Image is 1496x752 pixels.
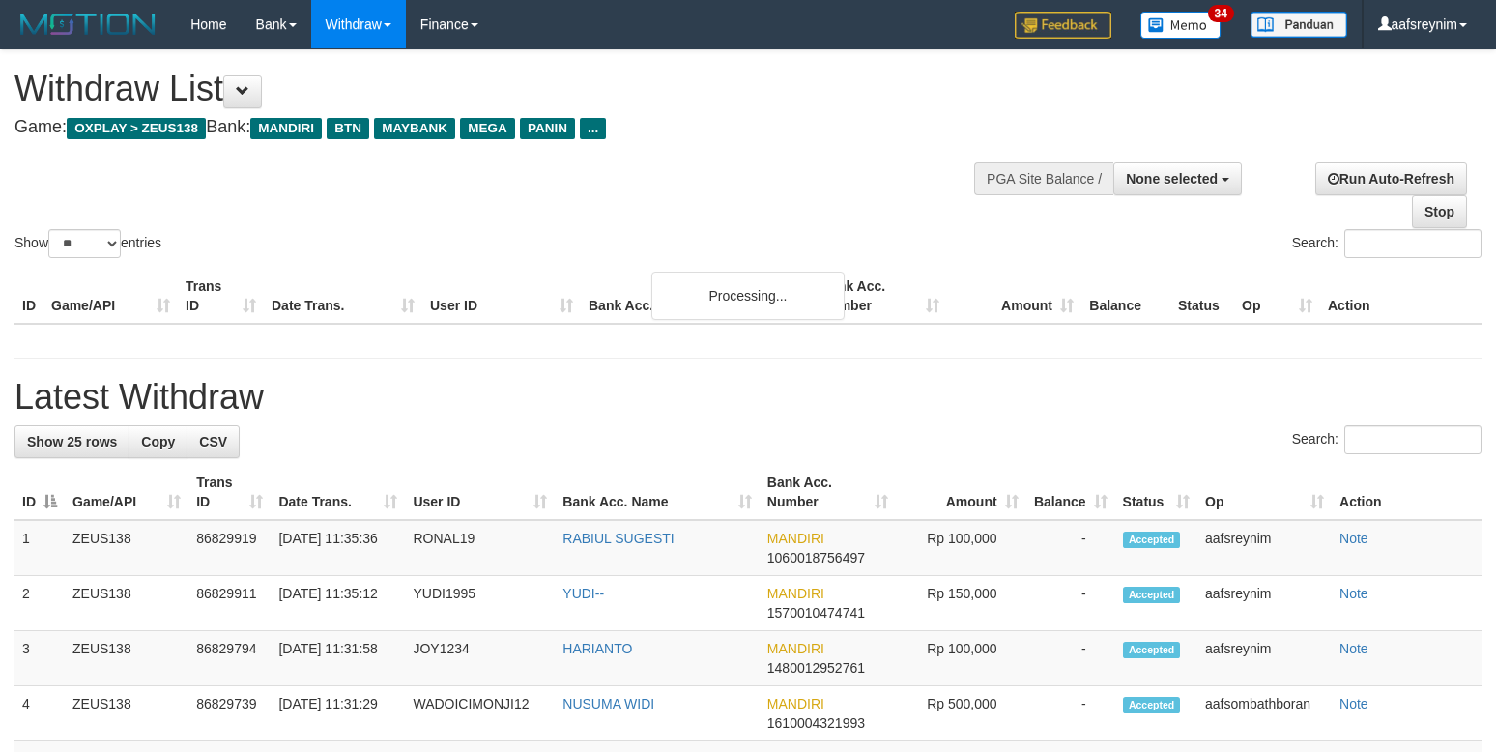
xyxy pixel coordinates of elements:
td: 1 [14,520,65,576]
td: - [1026,576,1115,631]
td: - [1026,686,1115,741]
td: Rp 150,000 [896,576,1026,631]
span: MANDIRI [250,118,322,139]
span: MEGA [460,118,515,139]
a: Show 25 rows [14,425,129,458]
a: Stop [1412,195,1467,228]
span: Accepted [1123,697,1181,713]
a: Note [1339,696,1368,711]
span: MANDIRI [767,641,824,656]
span: Copy 1570010474741 to clipboard [767,605,865,621]
a: Run Auto-Refresh [1315,162,1467,195]
th: Status [1170,269,1234,324]
div: Processing... [651,272,845,320]
td: aafsreynim [1197,520,1332,576]
th: Date Trans. [264,269,422,324]
h4: Game: Bank: [14,118,978,137]
a: YUDI-- [562,586,604,601]
td: aafsombathboran [1197,686,1332,741]
td: ZEUS138 [65,520,188,576]
img: Button%20Memo.svg [1140,12,1222,39]
th: Op: activate to sort column ascending [1197,465,1332,520]
td: 86829919 [188,520,271,576]
th: ID [14,269,43,324]
td: 3 [14,631,65,686]
div: PGA Site Balance / [974,162,1113,195]
a: Copy [129,425,187,458]
label: Show entries [14,229,161,258]
span: Show 25 rows [27,434,117,449]
td: - [1026,631,1115,686]
span: BTN [327,118,369,139]
td: Rp 100,000 [896,631,1026,686]
td: Rp 500,000 [896,686,1026,741]
img: MOTION_logo.png [14,10,161,39]
td: RONAL19 [405,520,555,576]
th: Bank Acc. Number: activate to sort column ascending [760,465,896,520]
th: Trans ID [178,269,264,324]
th: Op [1234,269,1320,324]
td: 86829911 [188,576,271,631]
a: NUSUMA WIDI [562,696,654,711]
th: Amount: activate to sort column ascending [896,465,1026,520]
a: RABIUL SUGESTI [562,531,674,546]
td: [DATE] 11:35:36 [271,520,405,576]
span: None selected [1126,171,1218,187]
a: Note [1339,586,1368,601]
th: ID: activate to sort column descending [14,465,65,520]
a: Note [1339,641,1368,656]
span: CSV [199,434,227,449]
th: Action [1332,465,1482,520]
span: Copy 1060018756497 to clipboard [767,550,865,565]
img: Feedback.jpg [1015,12,1111,39]
img: panduan.png [1251,12,1347,38]
span: OXPLAY > ZEUS138 [67,118,206,139]
span: 34 [1208,5,1234,22]
span: ... [580,118,606,139]
label: Search: [1292,425,1482,454]
h1: Latest Withdraw [14,378,1482,417]
th: Game/API: activate to sort column ascending [65,465,188,520]
th: Bank Acc. Name: activate to sort column ascending [555,465,759,520]
span: Accepted [1123,587,1181,603]
td: 86829794 [188,631,271,686]
th: User ID: activate to sort column ascending [405,465,555,520]
td: Rp 100,000 [896,520,1026,576]
span: Accepted [1123,642,1181,658]
a: Note [1339,531,1368,546]
td: [DATE] 11:31:29 [271,686,405,741]
span: Copy [141,434,175,449]
th: Amount [947,269,1081,324]
th: Date Trans.: activate to sort column ascending [271,465,405,520]
span: Copy 1610004321993 to clipboard [767,715,865,731]
a: HARIANTO [562,641,632,656]
td: aafsreynim [1197,631,1332,686]
input: Search: [1344,229,1482,258]
span: Accepted [1123,532,1181,548]
a: CSV [187,425,240,458]
th: Trans ID: activate to sort column ascending [188,465,271,520]
th: Bank Acc. Name [581,269,813,324]
td: 2 [14,576,65,631]
td: JOY1234 [405,631,555,686]
span: MANDIRI [767,696,824,711]
th: Game/API [43,269,178,324]
th: Balance [1081,269,1170,324]
td: - [1026,520,1115,576]
td: [DATE] 11:35:12 [271,576,405,631]
select: Showentries [48,229,121,258]
td: 86829739 [188,686,271,741]
td: WADOICIMONJI12 [405,686,555,741]
span: PANIN [520,118,575,139]
input: Search: [1344,425,1482,454]
th: User ID [422,269,581,324]
span: MANDIRI [767,586,824,601]
td: [DATE] 11:31:58 [271,631,405,686]
td: ZEUS138 [65,686,188,741]
td: aafsreynim [1197,576,1332,631]
td: 4 [14,686,65,741]
label: Search: [1292,229,1482,258]
span: MANDIRI [767,531,824,546]
td: YUDI1995 [405,576,555,631]
th: Bank Acc. Number [813,269,947,324]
